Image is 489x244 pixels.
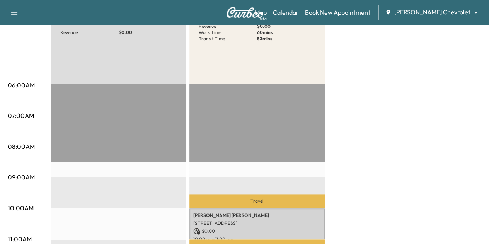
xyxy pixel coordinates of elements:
[60,29,119,36] p: Revenue
[8,172,35,182] p: 09:00AM
[199,29,257,36] p: Work Time
[119,29,177,36] p: $ 0.00
[189,194,325,208] p: Travel
[255,8,267,17] a: MapBeta
[199,23,257,29] p: Revenue
[257,36,315,42] p: 53 mins
[8,80,35,90] p: 06:00AM
[199,36,257,42] p: Transit Time
[8,111,34,120] p: 07:00AM
[193,236,321,242] p: 10:00 am - 11:00 am
[394,8,470,17] span: [PERSON_NAME] Chevrolet
[8,203,34,213] p: 10:00AM
[305,8,370,17] a: Book New Appointment
[273,8,299,17] a: Calendar
[193,212,321,218] p: [PERSON_NAME] [PERSON_NAME]
[193,228,321,235] p: $ 0.00
[257,29,315,36] p: 60 mins
[193,220,321,226] p: [STREET_ADDRESS]
[259,16,267,22] div: Beta
[257,23,315,29] p: $ 0.00
[226,7,263,18] img: Curbee Logo
[8,142,35,151] p: 08:00AM
[8,234,32,244] p: 11:00AM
